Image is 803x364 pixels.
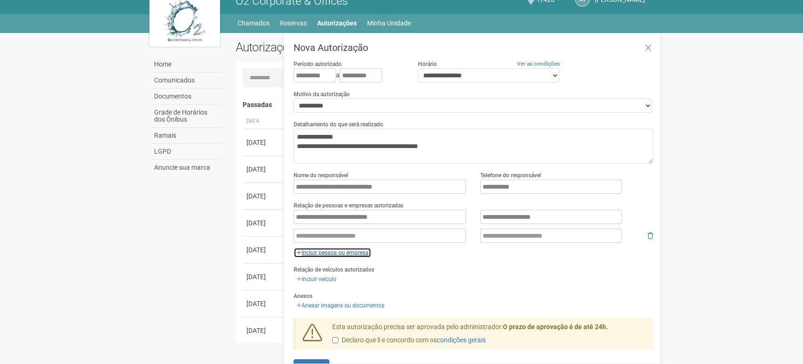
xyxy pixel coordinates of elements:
a: Anuncie sua marca [152,160,221,175]
label: Horário [418,60,437,68]
div: Esta autorização precisa ser aprovada pelo administrador. [325,323,653,350]
div: [DATE] [246,245,281,255]
label: Período autorizado [294,60,342,68]
a: Incluir pessoa ou empresa [294,248,371,258]
th: Data [243,114,285,129]
label: Detalhamento do que será realizado [294,120,383,129]
strong: O prazo de aprovação é de até 24h. [503,323,608,331]
h4: Passadas [243,101,647,108]
label: Motivo da autorização [294,90,350,99]
label: Telefone do responsável [480,171,541,180]
div: [DATE] [246,272,281,281]
a: Ver as condições [517,60,560,67]
label: Relação de pessoas e empresas autorizadas [294,201,403,210]
a: Minha Unidade [367,17,411,30]
input: Declaro que li e concordo com oscondições gerais [332,337,338,343]
a: Reservas [280,17,307,30]
a: Autorizações [317,17,357,30]
a: Incluir veículo [294,274,339,284]
a: condições gerais [437,336,486,344]
a: Chamados [238,17,270,30]
div: [DATE] [246,138,281,147]
div: [DATE] [246,191,281,201]
label: Anexos [294,292,312,300]
label: Relação de veículos autorizados [294,265,374,274]
label: Nome do responsável [294,171,348,180]
h3: Nova Autorização [294,43,653,52]
div: [DATE] [246,326,281,335]
a: LGPD [152,144,221,160]
a: Comunicados [152,73,221,89]
div: [DATE] [246,165,281,174]
a: Anexar imagens ou documentos [294,300,387,311]
div: a [294,68,404,83]
i: Remover [647,232,653,239]
div: [DATE] [246,299,281,308]
a: Ramais [152,128,221,144]
a: Home [152,57,221,73]
label: Declaro que li e concordo com os [332,336,486,345]
a: Grade de Horários dos Ônibus [152,105,221,128]
h2: Autorizações [236,40,437,54]
a: Documentos [152,89,221,105]
div: [DATE] [246,218,281,228]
